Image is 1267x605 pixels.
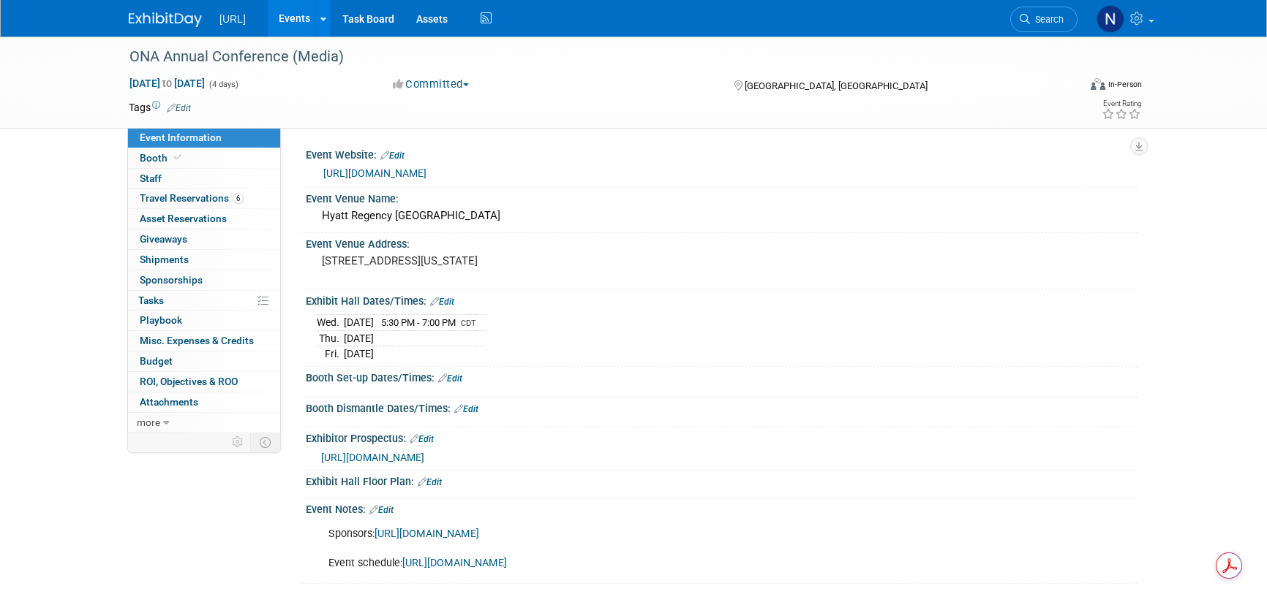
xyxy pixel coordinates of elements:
[317,205,1127,227] div: Hyatt Regency [GEOGRAPHIC_DATA]
[1091,78,1105,90] img: Format-Inperson.png
[140,314,182,326] span: Playbook
[128,291,280,311] a: Tasks
[233,193,244,204] span: 6
[219,13,246,25] span: [URL]
[306,144,1138,163] div: Event Website:
[160,77,174,89] span: to
[1108,79,1142,90] div: In-Person
[306,233,1138,251] div: Event Venue Address:
[410,434,434,444] a: Edit
[137,416,160,428] span: more
[128,209,280,229] a: Asset Reservations
[225,433,251,452] td: Personalize Event Tab Strip
[140,192,244,204] span: Travel Reservations
[381,317,456,328] span: 5:30 PM - 7:00 PM
[1010,7,1078,32] a: Search
[129,100,191,115] td: Tags
[402,557,507,569] a: [URL][DOMAIN_NAME]
[306,367,1138,386] div: Booth Set-up Dates/Times:
[375,528,479,540] a: [URL][DOMAIN_NAME]
[128,189,280,208] a: Travel Reservations6
[128,392,280,412] a: Attachments
[129,12,202,27] img: ExhibitDay
[251,433,281,452] td: Toggle Event Tabs
[128,229,280,249] a: Giveaways
[174,153,181,161] i: Booth reservation complete
[991,76,1142,98] div: Event Format
[1097,5,1124,33] img: Noah Paaymans
[306,427,1138,446] div: Exhibitor Prospectus:
[140,172,162,184] span: Staff
[128,270,280,290] a: Sponsorships
[128,148,280,168] a: Booth
[128,413,280,433] a: more
[454,404,478,414] a: Edit
[321,452,424,463] a: [URL][DOMAIN_NAME]
[461,319,476,328] span: CDT
[128,169,280,189] a: Staff
[369,505,394,515] a: Edit
[318,520,977,578] div: Sponsors: Event schedule:
[745,80,928,91] span: [GEOGRAPHIC_DATA], [GEOGRAPHIC_DATA]
[208,80,238,89] span: (4 days)
[140,132,222,143] span: Event Information
[138,294,164,306] span: Tasks
[306,471,1138,490] div: Exhibit Hall Floor Plan:
[380,151,405,161] a: Edit
[306,397,1138,416] div: Booth Dismantle Dates/Times:
[128,128,280,148] a: Event Information
[344,346,374,362] td: [DATE]
[140,233,187,245] span: Giveaways
[306,290,1138,309] div: Exhibit Hall Dates/Times:
[140,355,173,367] span: Budget
[140,254,189,265] span: Shipments
[430,297,454,307] a: Edit
[344,331,374,346] td: [DATE]
[140,274,203,286] span: Sponsorships
[140,376,238,387] span: ROI, Objectives & ROO
[1030,14,1064,25] span: Search
[317,331,344,346] td: Thu.
[344,315,374,331] td: [DATE]
[128,250,280,270] a: Shipments
[322,254,636,267] pre: [STREET_ADDRESS][US_STATE]
[128,372,280,392] a: ROI, Objectives & ROO
[317,346,344,362] td: Fri.
[1102,100,1141,107] div: Event Rating
[167,103,191,113] a: Edit
[418,477,442,487] a: Edit
[317,315,344,331] td: Wed.
[140,152,184,164] span: Booth
[388,77,475,92] button: Committed
[128,331,280,351] a: Misc. Expenses & Credits
[306,498,1138,517] div: Event Notes:
[140,213,227,224] span: Asset Reservations
[129,77,206,90] span: [DATE] [DATE]
[306,188,1138,206] div: Event Venue Name:
[323,167,426,179] a: [URL][DOMAIN_NAME]
[124,44,1056,70] div: ONA Annual Conference (Media)
[140,396,198,408] span: Attachments
[438,373,462,384] a: Edit
[128,311,280,330] a: Playbook
[128,351,280,371] a: Budget
[140,335,254,346] span: Misc. Expenses & Credits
